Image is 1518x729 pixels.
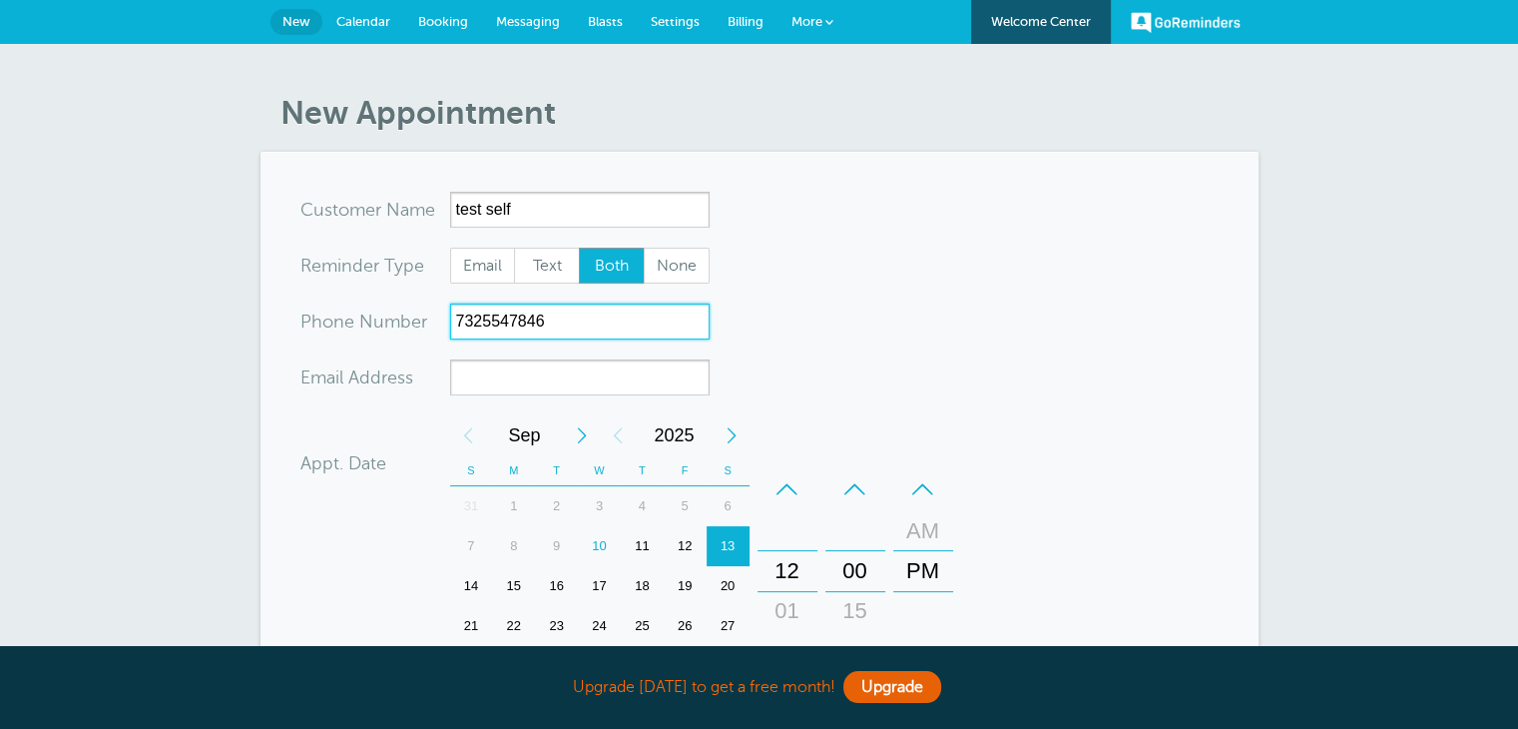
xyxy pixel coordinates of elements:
div: 18 [621,566,664,606]
div: Friday, September 19 [664,566,707,606]
div: Wednesday, September 17 [578,566,621,606]
div: Saturday, September 13 [707,526,750,566]
div: Sunday, September 21 [450,606,493,646]
span: Settings [651,14,700,29]
div: 4 [621,486,664,526]
span: None [645,249,709,283]
div: 22 [492,606,535,646]
div: 15 [831,591,879,631]
div: 00 [831,551,879,591]
div: Monday, September 15 [492,566,535,606]
div: 31 [450,486,493,526]
th: S [450,455,493,486]
div: Monday, September 8 [492,526,535,566]
div: Thursday, September 11 [621,526,664,566]
a: New [270,9,322,35]
div: Thursday, September 18 [621,566,664,606]
div: 7 [450,526,493,566]
div: Thursday, September 25 [621,606,664,646]
div: Sunday, September 14 [450,566,493,606]
div: 6 [707,486,750,526]
div: Previous Year [600,415,636,455]
span: tomer N [332,201,400,219]
span: ne Nu [333,313,384,331]
span: Ema [300,368,335,386]
div: Wednesday, September 3 [578,486,621,526]
div: 19 [664,566,707,606]
div: AM [899,511,947,551]
label: None [644,248,710,284]
div: 01 [763,591,811,631]
div: Tuesday, September 16 [535,566,578,606]
span: Email [451,249,515,283]
div: Friday, September 26 [664,606,707,646]
span: Booking [418,14,468,29]
span: Pho [300,313,333,331]
span: Both [580,249,644,283]
span: More [791,14,822,29]
div: Friday, September 5 [664,486,707,526]
div: Monday, September 22 [492,606,535,646]
label: Both [579,248,645,284]
div: 11 [621,526,664,566]
th: S [707,455,750,486]
div: Sunday, September 7 [450,526,493,566]
div: 21 [450,606,493,646]
span: New [282,14,310,29]
div: mber [300,304,450,340]
div: 17 [578,566,621,606]
div: Tuesday, September 23 [535,606,578,646]
div: Saturday, September 27 [707,606,750,646]
div: 5 [664,486,707,526]
th: F [664,455,707,486]
div: Wednesday, September 24 [578,606,621,646]
div: 3 [578,486,621,526]
span: 2025 [636,415,714,455]
div: 10 [578,526,621,566]
th: M [492,455,535,486]
div: 26 [664,606,707,646]
div: Next Year [714,415,750,455]
span: Cus [300,201,332,219]
div: 25 [621,606,664,646]
div: 12 [664,526,707,566]
div: 1 [492,486,535,526]
span: Billing [728,14,763,29]
span: Blasts [588,14,623,29]
div: 02 [763,631,811,671]
h1: New Appointment [280,94,1259,132]
div: Tuesday, September 9 [535,526,578,566]
div: Next Month [564,415,600,455]
th: T [535,455,578,486]
div: PM [899,551,947,591]
div: ame [300,192,450,228]
div: Friday, September 12 [664,526,707,566]
div: Saturday, September 20 [707,566,750,606]
div: Sunday, August 31 [450,486,493,526]
div: 14 [450,566,493,606]
div: 12 [763,551,811,591]
div: 16 [535,566,578,606]
label: Appt. Date [300,454,386,472]
div: Minutes [825,469,885,673]
label: Reminder Type [300,257,424,275]
div: Today, Wednesday, September 10 [578,526,621,566]
span: Messaging [496,14,560,29]
div: 2 [535,486,578,526]
span: il Add [335,368,381,386]
div: 24 [578,606,621,646]
div: Previous Month [450,415,486,455]
div: Thursday, September 4 [621,486,664,526]
span: Calendar [336,14,390,29]
label: Email [450,248,516,284]
div: Monday, September 1 [492,486,535,526]
span: September [486,415,564,455]
div: Upgrade [DATE] to get a free month! [260,666,1259,709]
span: Text [515,249,579,283]
div: 23 [535,606,578,646]
a: Upgrade [843,671,941,703]
div: 20 [707,566,750,606]
div: Saturday, September 6 [707,486,750,526]
div: 9 [535,526,578,566]
div: 13 [707,526,750,566]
